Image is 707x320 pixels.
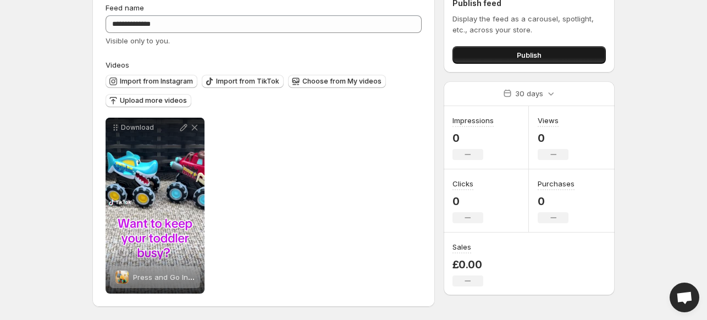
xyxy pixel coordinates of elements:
p: Display the feed as a carousel, spotlight, etc., across your store. [452,13,606,35]
p: 0 [538,195,575,208]
span: Videos [106,60,129,69]
span: Visible only to you. [106,36,170,45]
span: Upload more videos [120,96,187,105]
span: Import from Instagram [120,77,193,86]
span: Publish [517,49,542,60]
p: 30 days [515,88,543,99]
h3: Impressions [452,115,494,126]
div: Open chat [670,283,699,312]
button: Upload more videos [106,94,191,107]
h3: Views [538,115,559,126]
img: Press and Go Inertia Truck with Dinosaur Design [115,271,129,284]
h3: Purchases [538,178,575,189]
div: DownloadPress and Go Inertia Truck with Dinosaur DesignPress and Go Inertia Truck with Dinosaur D... [106,118,205,294]
span: Import from TikTok [216,77,279,86]
p: 0 [452,131,494,145]
p: £0.00 [452,258,483,271]
button: Choose from My videos [288,75,386,88]
span: Press and Go Inertia Truck with Dinosaur Design [133,273,301,282]
button: Import from Instagram [106,75,197,88]
span: Feed name [106,3,144,12]
h3: Sales [452,241,471,252]
p: Download [121,123,178,132]
p: 0 [452,195,483,208]
p: 0 [538,131,568,145]
span: Choose from My videos [302,77,382,86]
h3: Clicks [452,178,473,189]
button: Import from TikTok [202,75,284,88]
button: Publish [452,46,606,64]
